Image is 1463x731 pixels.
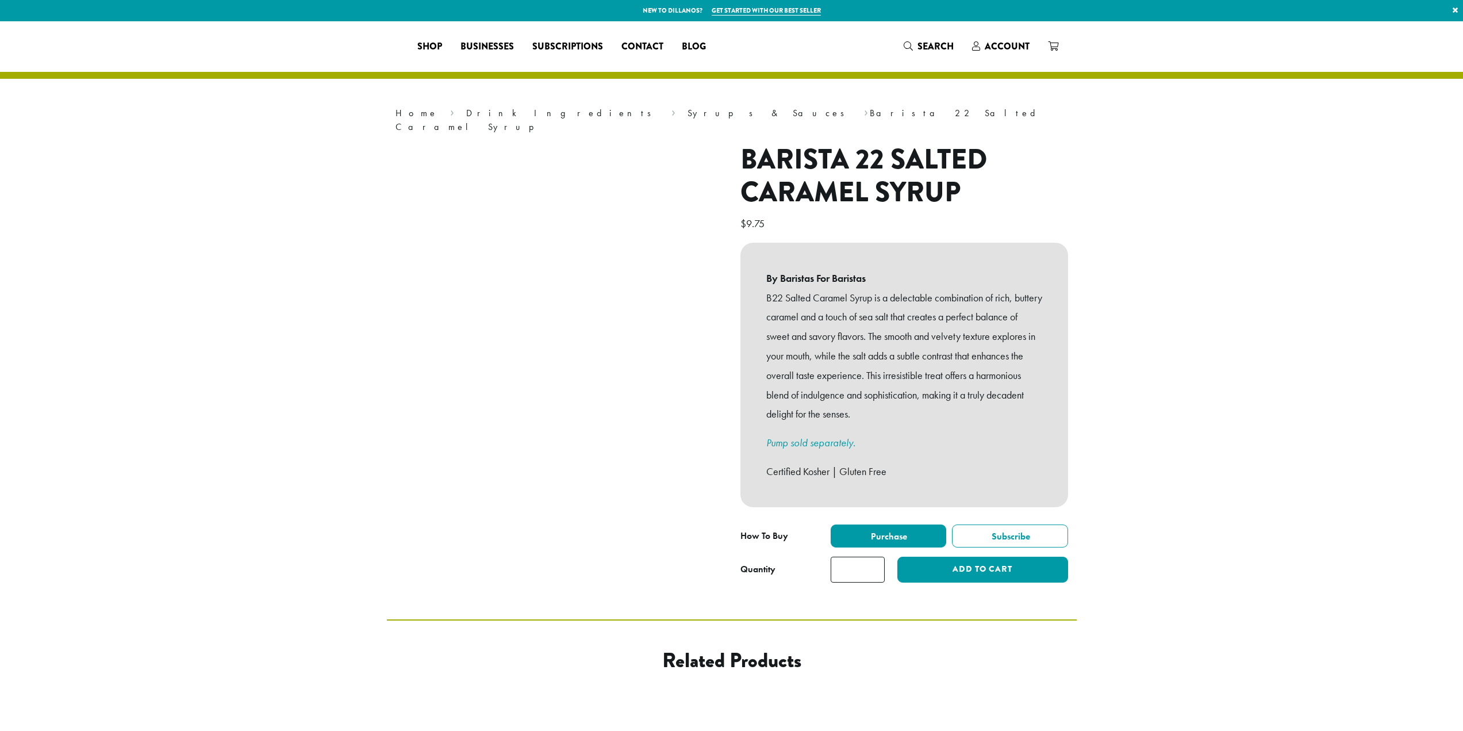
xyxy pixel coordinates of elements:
[671,102,675,120] span: ›
[395,107,438,119] a: Home
[766,288,1042,424] p: B22 Salted Caramel Syrup is a delectable combination of rich, buttery caramel and a touch of sea ...
[894,37,963,56] a: Search
[466,107,659,119] a: Drink Ingredients
[740,530,788,542] span: How To Buy
[408,37,451,56] a: Shop
[460,40,514,54] span: Businesses
[621,40,663,54] span: Contact
[712,6,821,16] a: Get started with our best seller
[864,102,868,120] span: ›
[985,40,1030,53] span: Account
[740,217,767,230] bdi: 9.75
[766,436,855,449] a: Pump sold separately.
[990,530,1030,542] span: Subscribe
[532,40,603,54] span: Subscriptions
[917,40,954,53] span: Search
[395,106,1068,134] nav: Breadcrumb
[688,107,852,119] a: Syrups & Sauces
[450,102,454,120] span: ›
[831,557,885,583] input: Product quantity
[417,40,442,54] span: Shop
[766,462,1042,481] p: Certified Kosher | Gluten Free
[740,143,1068,209] h1: Barista 22 Salted Caramel Syrup
[869,530,907,542] span: Purchase
[740,562,775,576] div: Quantity
[682,40,706,54] span: Blog
[766,269,1042,288] b: By Baristas For Baristas
[479,648,984,673] h2: Related products
[897,557,1068,583] button: Add to cart
[740,217,746,230] span: $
